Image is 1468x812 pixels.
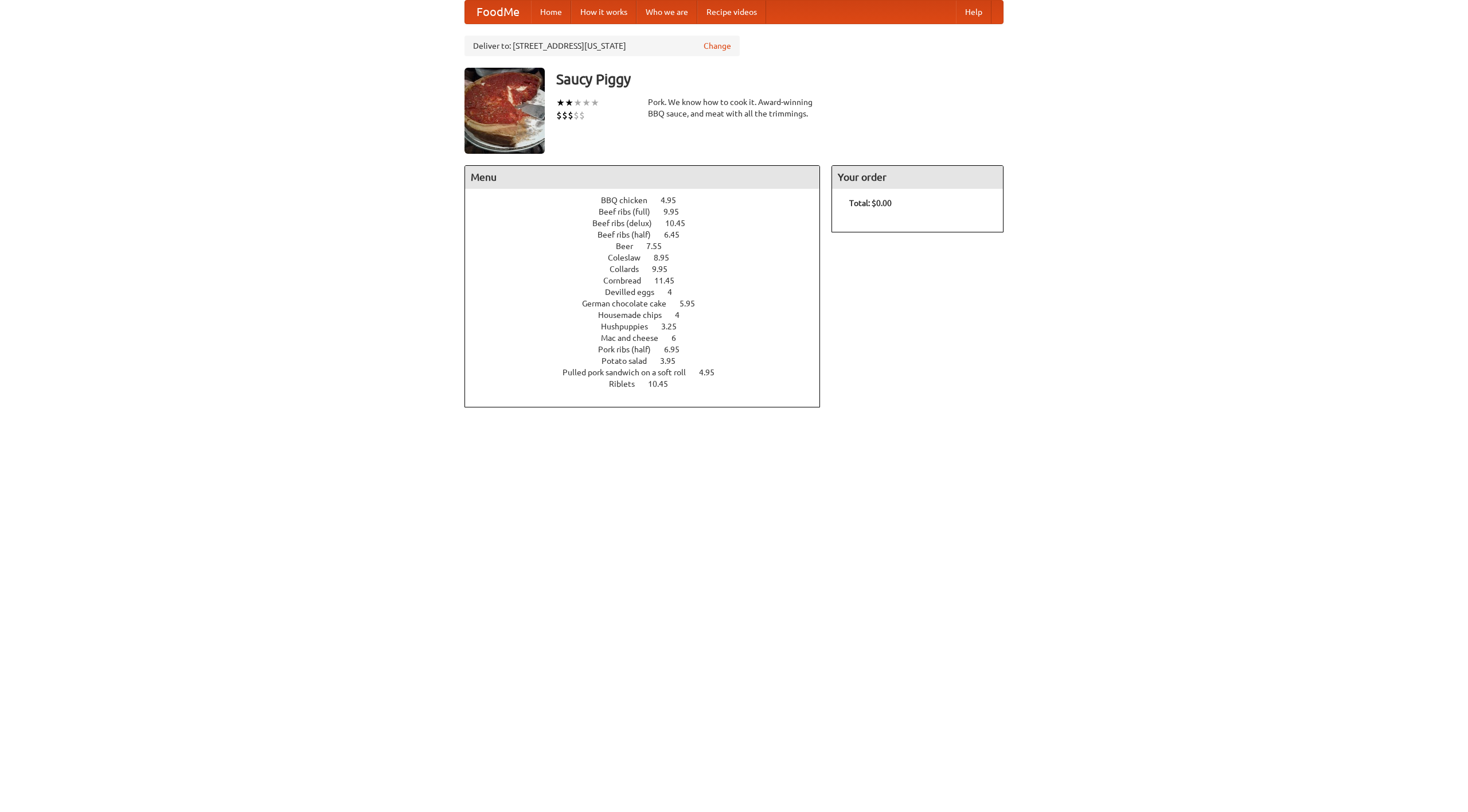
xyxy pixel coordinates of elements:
div: Deliver to: [STREET_ADDRESS][US_STATE] [464,36,740,56]
a: Beef ribs (delux) 10.45 [592,219,706,228]
h3: Saucy Piggy [556,68,1004,91]
span: 3.95 [660,356,687,366]
span: Beer [616,242,645,251]
a: BBQ chicken 4.95 [601,196,697,205]
a: Cornbread 11.45 [603,276,696,285]
span: Beef ribs (delux) [592,219,663,228]
span: 9.95 [652,265,679,274]
a: FoodMe [465,1,531,24]
span: Pulled pork sandwich on a soft roll [563,368,697,377]
a: Who we are [637,1,697,24]
a: Devilled eggs 4 [605,287,693,297]
span: 11.45 [654,276,686,285]
a: Housemade chips 4 [598,310,701,320]
a: Pulled pork sandwich on a soft roll 4.95 [563,368,736,377]
a: Recipe videos [697,1,766,24]
a: Pork ribs (half) 6.95 [598,345,701,354]
span: Mac and cheese [601,333,670,343]
a: Potato salad 3.95 [602,356,697,366]
span: 4 [667,287,684,297]
li: ★ [582,96,591,109]
span: 4 [675,310,691,320]
span: 4.95 [699,368,726,377]
span: Housemade chips [598,310,673,320]
a: Mac and cheese 6 [601,333,697,343]
span: Potato salad [602,356,658,366]
span: Pork ribs (half) [598,345,662,354]
a: Riblets 10.45 [609,379,689,388]
span: Beef ribs (half) [598,230,662,239]
a: Beer 7.55 [616,242,683,251]
li: ★ [573,96,582,109]
h4: Menu [465,166,819,189]
span: Cornbread [603,276,653,285]
div: Pork. We know how to cook it. Award-winning BBQ sauce, and meat with all the trimmings. [648,96,820,119]
span: 6.95 [664,345,691,354]
li: $ [556,109,562,122]
a: How it works [571,1,637,24]
span: 9.95 [663,207,690,216]
li: ★ [591,96,599,109]
a: Home [531,1,571,24]
li: ★ [565,96,573,109]
li: $ [568,109,573,122]
span: 6.45 [664,230,691,239]
span: Coleslaw [608,253,652,262]
img: angular.jpg [464,68,545,154]
span: Devilled eggs [605,287,666,297]
a: German chocolate cake 5.95 [582,299,716,308]
span: Beef ribs (full) [599,207,662,216]
li: $ [573,109,579,122]
span: 5.95 [680,299,706,308]
li: $ [562,109,568,122]
a: Hushpuppies 3.25 [601,322,698,331]
a: Beef ribs (full) 9.95 [599,207,700,216]
li: ★ [556,96,565,109]
span: Riblets [609,379,646,388]
a: Change [704,40,731,52]
span: 10.45 [665,219,697,228]
li: $ [579,109,585,122]
a: Coleslaw 8.95 [608,253,690,262]
a: Help [956,1,991,24]
span: Collards [610,265,650,274]
span: 10.45 [648,379,680,388]
a: Collards 9.95 [610,265,689,274]
span: 4.95 [661,196,688,205]
b: Total: $0.00 [849,199,892,208]
span: 3.25 [661,322,688,331]
span: 6 [671,333,688,343]
span: BBQ chicken [601,196,659,205]
span: 7.55 [646,242,673,251]
span: German chocolate cake [582,299,678,308]
a: Beef ribs (half) 6.45 [598,230,701,239]
h4: Your order [832,166,1003,189]
span: Hushpuppies [601,322,659,331]
span: 8.95 [654,253,681,262]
